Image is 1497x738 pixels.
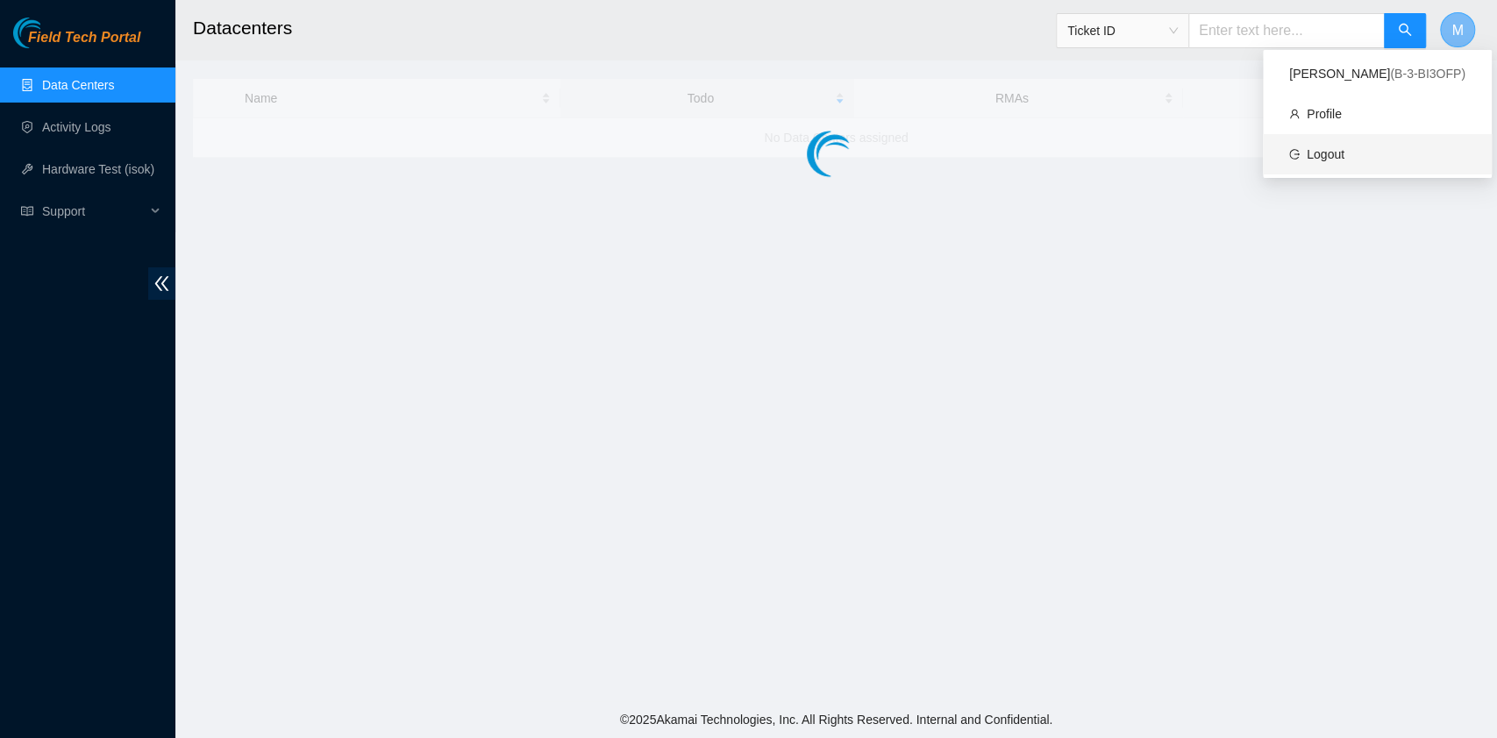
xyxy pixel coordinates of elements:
input: Enter text here... [1188,13,1385,48]
span: Ticket ID [1067,18,1178,44]
a: Hardware Test (isok) [42,162,154,176]
a: Profile [1307,107,1342,121]
button: M [1440,12,1475,47]
span: Field Tech Portal [28,30,140,46]
span: search [1398,23,1412,39]
button: search [1384,13,1426,48]
img: Akamai Technologies [13,18,89,48]
span: ( B-3-BI3OFP ) [1390,67,1465,81]
a: Data Centers [42,78,114,92]
span: M [1451,19,1463,41]
a: Akamai TechnologiesField Tech Portal [13,32,140,54]
span: double-left [148,267,175,300]
span: Support [42,194,146,229]
footer: © 2025 Akamai Technologies, Inc. All Rights Reserved. Internal and Confidential. [175,701,1497,738]
div: [PERSON_NAME] [1289,64,1465,83]
a: Activity Logs [42,120,111,134]
span: read [21,205,33,217]
a: Logout [1307,147,1344,161]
